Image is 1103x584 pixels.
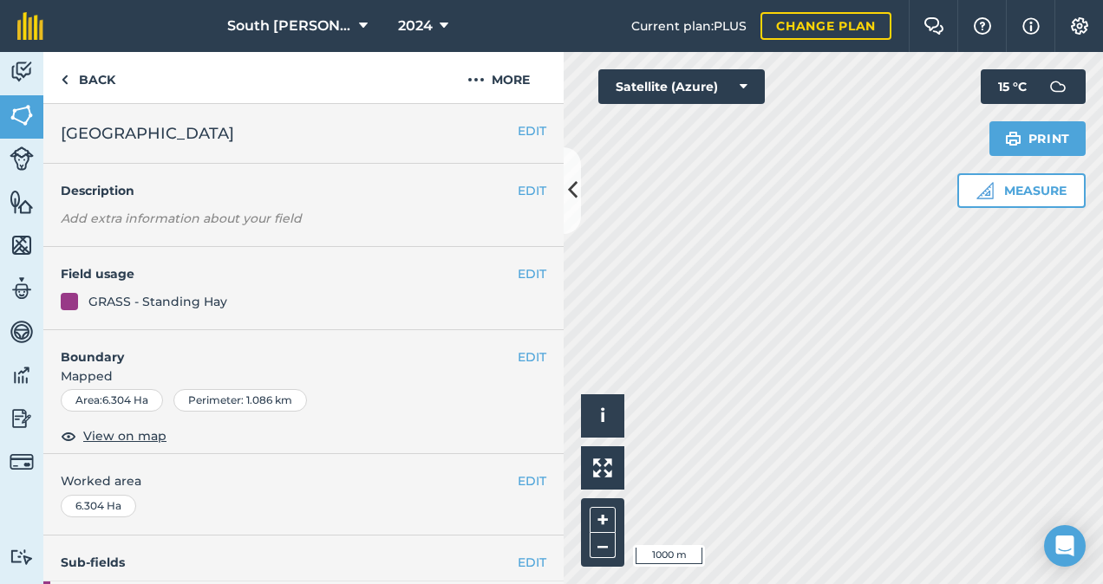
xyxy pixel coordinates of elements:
[1069,17,1090,35] img: A cog icon
[43,52,133,103] a: Back
[61,425,166,446] button: View on map
[61,181,546,200] h4: Description
[518,553,546,572] a: EDIT
[981,69,1086,104] button: 15 °C
[581,394,624,438] button: i
[10,232,34,258] img: svg+xml;base64,PHN2ZyB4bWxucz0iaHR0cDovL3d3dy53My5vcmcvMjAwMC9zdmciIHdpZHRoPSI1NiIgaGVpZ2h0PSI2MC...
[600,405,605,426] span: i
[61,471,546,490] span: Worked area
[590,507,616,533] button: +
[10,548,34,565] img: svg+xml;base64,PD94bWwgdmVyc2lvbj0iMS4wIiBlbmNvZGluZz0idXRmLTgiPz4KPCEtLSBHZW5lcmF0b3I6IEFkb2JlIE...
[957,173,1086,208] button: Measure
[43,553,564,572] h4: Sub-fields
[518,121,546,140] button: EDIT
[61,425,76,446] img: svg+xml;base64,PHN2ZyB4bWxucz0iaHR0cDovL3d3dy53My5vcmcvMjAwMC9zdmciIHdpZHRoPSIxOCIgaGVpZ2h0PSIyNC...
[631,16,747,36] span: Current plan : PLUS
[760,12,891,40] a: Change plan
[10,362,34,388] img: svg+xml;base64,PD94bWwgdmVyc2lvbj0iMS4wIiBlbmNvZGluZz0idXRmLTgiPz4KPCEtLSBHZW5lcmF0b3I6IEFkb2JlIE...
[10,59,34,85] img: svg+xml;base64,PD94bWwgdmVyc2lvbj0iMS4wIiBlbmNvZGluZz0idXRmLTgiPz4KPCEtLSBHZW5lcmF0b3I6IEFkb2JlIE...
[518,181,546,200] button: EDIT
[43,367,564,386] span: Mapped
[518,264,546,283] button: EDIT
[976,182,994,199] img: Ruler icon
[61,211,302,226] em: Add extra information about your field
[972,17,993,35] img: A question mark icon
[989,121,1087,156] button: Print
[1022,16,1040,36] img: svg+xml;base64,PHN2ZyB4bWxucz0iaHR0cDovL3d3dy53My5vcmcvMjAwMC9zdmciIHdpZHRoPSIxNyIgaGVpZ2h0PSIxNy...
[10,146,34,171] img: svg+xml;base64,PD94bWwgdmVyc2lvbj0iMS4wIiBlbmNvZGluZz0idXRmLTgiPz4KPCEtLSBHZW5lcmF0b3I6IEFkb2JlIE...
[43,330,518,367] h4: Boundary
[1041,69,1075,104] img: svg+xml;base64,PD94bWwgdmVyc2lvbj0iMS4wIiBlbmNvZGluZz0idXRmLTgiPz4KPCEtLSBHZW5lcmF0b3I6IEFkb2JlIE...
[467,69,485,90] img: svg+xml;base64,PHN2ZyB4bWxucz0iaHR0cDovL3d3dy53My5vcmcvMjAwMC9zdmciIHdpZHRoPSIyMCIgaGVpZ2h0PSIyNC...
[61,264,518,283] h4: Field usage
[998,69,1027,104] span: 15 ° C
[10,406,34,432] img: svg+xml;base64,PD94bWwgdmVyc2lvbj0iMS4wIiBlbmNvZGluZz0idXRmLTgiPz4KPCEtLSBHZW5lcmF0b3I6IEFkb2JlIE...
[10,102,34,128] img: svg+xml;base64,PHN2ZyB4bWxucz0iaHR0cDovL3d3dy53My5vcmcvMjAwMC9zdmciIHdpZHRoPSI1NiIgaGVpZ2h0PSI2MC...
[83,426,166,445] span: View on map
[10,319,34,345] img: svg+xml;base64,PD94bWwgdmVyc2lvbj0iMS4wIiBlbmNvZGluZz0idXRmLTgiPz4KPCEtLSBHZW5lcmF0b3I6IEFkb2JlIE...
[61,389,163,412] div: Area : 6.304 Ha
[173,389,307,412] div: Perimeter : 1.086 km
[1005,128,1021,149] img: svg+xml;base64,PHN2ZyB4bWxucz0iaHR0cDovL3d3dy53My5vcmcvMjAwMC9zdmciIHdpZHRoPSIxOSIgaGVpZ2h0PSIyNC...
[17,12,43,40] img: fieldmargin Logo
[10,276,34,302] img: svg+xml;base64,PD94bWwgdmVyc2lvbj0iMS4wIiBlbmNvZGluZz0idXRmLTgiPz4KPCEtLSBHZW5lcmF0b3I6IEFkb2JlIE...
[1044,525,1086,567] div: Open Intercom Messenger
[10,189,34,215] img: svg+xml;base64,PHN2ZyB4bWxucz0iaHR0cDovL3d3dy53My5vcmcvMjAwMC9zdmciIHdpZHRoPSI1NiIgaGVpZ2h0PSI2MC...
[518,347,546,367] button: EDIT
[227,16,352,36] span: South [PERSON_NAME]
[590,533,616,558] button: –
[434,52,564,103] button: More
[593,458,612,477] img: Four arrows, one pointing top left, one top right, one bottom right and the last bottom left
[398,16,433,36] span: 2024
[61,69,69,90] img: svg+xml;base64,PHN2ZyB4bWxucz0iaHR0cDovL3d3dy53My5vcmcvMjAwMC9zdmciIHdpZHRoPSI5IiBoZWlnaHQ9IjI0Ii...
[61,495,136,517] div: 6.304 Ha
[88,292,227,311] div: GRASS - Standing Hay
[518,471,546,490] button: EDIT
[924,17,944,35] img: Two speech bubbles overlapping with the left bubble in the forefront
[61,121,234,146] span: [GEOGRAPHIC_DATA]
[10,450,34,474] img: svg+xml;base64,PD94bWwgdmVyc2lvbj0iMS4wIiBlbmNvZGluZz0idXRmLTgiPz4KPCEtLSBHZW5lcmF0b3I6IEFkb2JlIE...
[598,69,765,104] button: Satellite (Azure)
